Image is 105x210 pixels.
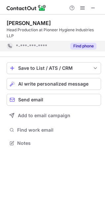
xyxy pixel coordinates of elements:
[7,78,101,90] button: AI write personalized message
[17,127,98,133] span: Find work email
[7,4,46,12] img: ContactOut v5.3.10
[7,139,101,148] button: Notes
[18,113,70,118] span: Add to email campaign
[7,20,51,26] div: [PERSON_NAME]
[7,62,101,74] button: save-profile-one-click
[17,140,98,146] span: Notes
[7,27,101,39] div: Head Production at Pioneer Hygiene Industries LLP
[7,110,101,121] button: Add to email campaign
[70,43,96,49] button: Reveal Button
[7,125,101,135] button: Find work email
[18,81,88,87] span: AI write personalized message
[18,97,43,102] span: Send email
[18,66,89,71] div: Save to List / ATS / CRM
[7,94,101,106] button: Send email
